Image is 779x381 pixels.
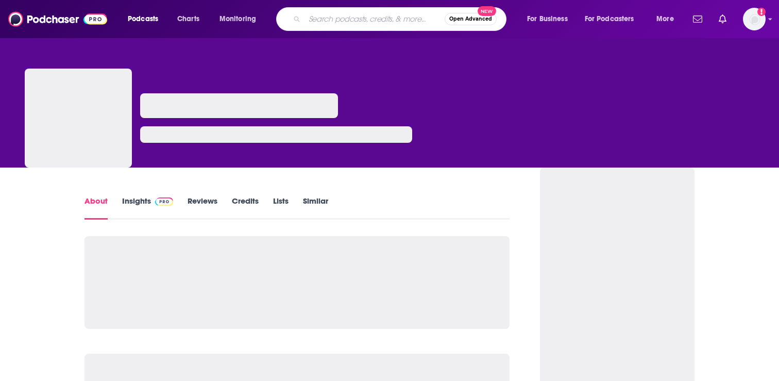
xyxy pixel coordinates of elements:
a: Similar [303,196,328,220]
span: Monitoring [219,12,256,26]
button: Show profile menu [743,8,766,30]
span: For Podcasters [585,12,634,26]
span: Open Advanced [449,16,492,22]
button: open menu [649,11,687,27]
a: Reviews [188,196,217,220]
svg: Add a profile image [757,8,766,16]
a: Credits [232,196,259,220]
a: About [84,196,108,220]
span: Logged in as Marketing09 [743,8,766,30]
span: Charts [177,12,199,26]
div: Search podcasts, credits, & more... [286,7,516,31]
span: More [656,12,674,26]
span: New [478,6,496,16]
button: open menu [520,11,581,27]
a: Show notifications dropdown [689,10,706,28]
img: Podchaser Pro [155,197,173,206]
a: Show notifications dropdown [715,10,731,28]
a: InsightsPodchaser Pro [122,196,173,220]
button: Open AdvancedNew [445,13,497,25]
button: open menu [578,11,649,27]
span: Podcasts [128,12,158,26]
a: Lists [273,196,289,220]
input: Search podcasts, credits, & more... [304,11,445,27]
span: For Business [527,12,568,26]
img: User Profile [743,8,766,30]
img: Podchaser - Follow, Share and Rate Podcasts [8,9,107,29]
button: open menu [212,11,269,27]
a: Charts [171,11,206,27]
button: open menu [121,11,172,27]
